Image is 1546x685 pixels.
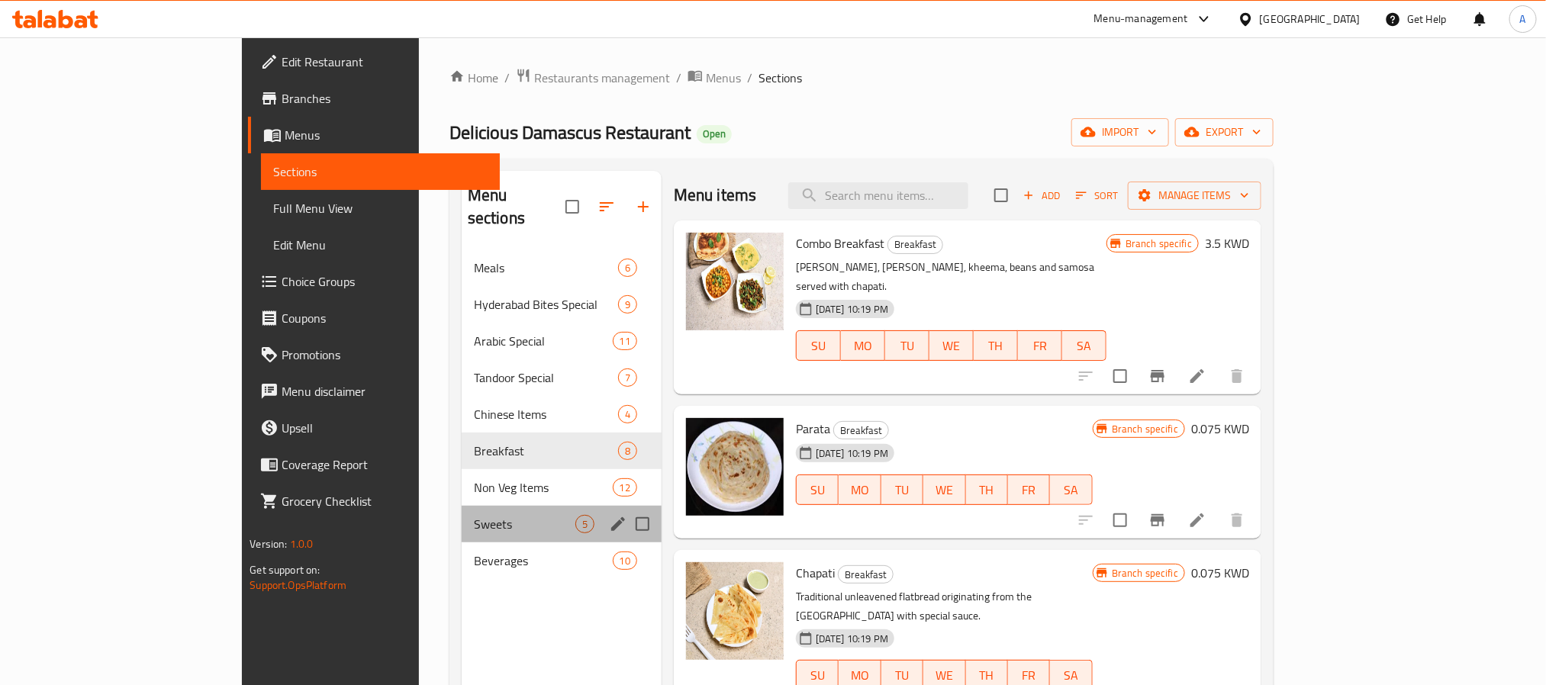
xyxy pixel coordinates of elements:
span: TH [980,335,1012,357]
a: Menus [248,117,500,153]
span: Arabic Special [474,332,613,350]
li: / [747,69,752,87]
span: Branch specific [1119,236,1198,251]
button: TU [885,330,929,361]
span: [DATE] 10:19 PM [810,446,894,461]
div: Tandoor Special7 [462,359,662,396]
div: Breakfast [887,236,943,254]
a: Edit menu item [1188,367,1206,385]
span: SU [803,479,833,501]
h6: 0.075 KWD [1191,418,1249,439]
span: Version: [250,534,287,554]
button: Manage items [1128,182,1261,210]
nav: breadcrumb [449,68,1274,88]
span: export [1187,123,1261,142]
a: Coverage Report [248,446,500,483]
a: Full Menu View [261,190,500,227]
button: SA [1050,474,1092,505]
a: Edit Menu [261,227,500,263]
input: search [788,182,968,209]
span: Breakfast [839,566,893,584]
nav: Menu sections [462,243,662,585]
span: Upsell [282,419,488,437]
div: Beverages [474,552,613,570]
span: Combo Breakfast [796,232,884,255]
div: Chinese Items4 [462,396,662,433]
span: 8 [619,444,636,458]
button: SU [796,474,839,505]
span: Promotions [282,346,488,364]
div: items [575,515,594,533]
h2: Menu sections [468,184,565,230]
button: edit [607,513,630,535]
button: delete [1219,358,1255,394]
span: Grocery Checklist [282,492,488,510]
div: Beverages10 [462,542,662,579]
button: TU [881,474,923,505]
span: 1.0.0 [289,534,313,554]
button: Add [1017,184,1066,207]
span: 6 [619,261,636,275]
div: Arabic Special11 [462,323,662,359]
span: Choice Groups [282,272,488,291]
a: Edit Restaurant [248,43,500,80]
span: [DATE] 10:19 PM [810,302,894,317]
button: WE [929,330,974,361]
span: Edit Restaurant [282,53,488,71]
span: [DATE] 10:19 PM [810,632,894,646]
div: Tandoor Special [474,368,618,387]
div: Sweets5edit [462,506,662,542]
h6: 0.075 KWD [1191,562,1249,584]
a: Restaurants management [516,68,670,88]
span: Full Menu View [273,199,488,217]
span: FR [1014,479,1044,501]
span: Sort [1076,187,1118,204]
a: Sections [261,153,500,190]
span: MO [847,335,879,357]
div: Meals6 [462,249,662,286]
button: import [1071,118,1169,146]
img: Chapati [686,562,784,660]
div: Breakfast [838,565,894,584]
li: / [676,69,681,87]
span: TU [887,479,917,501]
a: Menus [688,68,741,88]
div: items [618,405,637,423]
button: TH [974,330,1018,361]
a: Promotions [248,336,500,373]
p: [PERSON_NAME], [PERSON_NAME], kheema, beans and samosa served with chapati. [796,258,1106,296]
img: Parata [686,418,784,516]
div: Open [697,125,732,143]
button: SA [1062,330,1106,361]
button: export [1175,118,1274,146]
a: Edit menu item [1188,511,1206,529]
span: 10 [614,554,636,568]
button: SU [796,330,841,361]
button: MO [839,474,881,505]
button: FR [1008,474,1050,505]
span: Sweets [474,515,575,533]
div: Menu-management [1094,10,1188,28]
span: WE [936,335,968,357]
span: 9 [619,297,636,312]
span: SA [1068,335,1100,357]
span: Select all sections [556,191,588,223]
span: 5 [576,517,594,532]
span: Manage items [1140,186,1249,205]
span: 4 [619,407,636,422]
span: Open [697,127,732,140]
span: Chinese Items [474,405,618,423]
div: Breakfast [474,442,618,460]
button: delete [1219,502,1255,539]
span: Coupons [282,309,488,327]
span: SA [1056,479,1086,501]
div: [GEOGRAPHIC_DATA] [1260,11,1361,27]
p: Traditional unleavened flatbread originating from the [GEOGRAPHIC_DATA] with special sauce. [796,587,1093,626]
span: Edit Menu [273,236,488,254]
a: Grocery Checklist [248,483,500,519]
button: MO [841,330,885,361]
div: items [613,478,637,497]
span: Sections [273,162,488,181]
a: Choice Groups [248,263,500,300]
